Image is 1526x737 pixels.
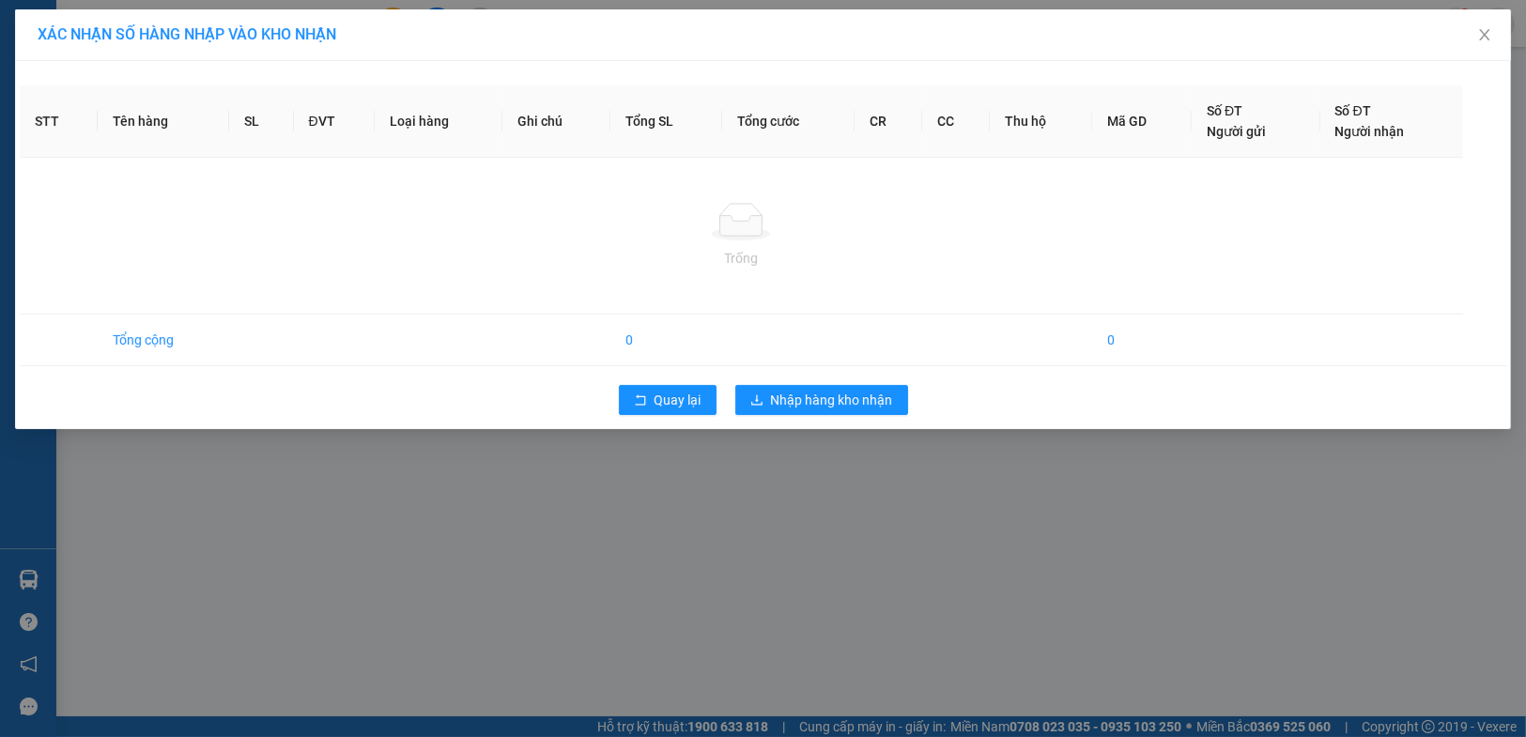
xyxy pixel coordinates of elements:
[98,85,228,158] th: Tên hàng
[750,393,763,408] span: download
[610,315,722,366] td: 0
[990,85,1092,158] th: Thu hộ
[1207,124,1266,139] span: Người gửi
[1458,9,1511,62] button: Close
[229,85,294,158] th: SL
[1335,103,1371,118] span: Số ĐT
[23,23,117,117] img: logo.jpg
[1335,124,1405,139] span: Người nhận
[294,85,375,158] th: ĐVT
[20,85,98,158] th: STT
[619,385,717,415] button: rollbackQuay lại
[98,315,228,366] td: Tổng cộng
[922,85,990,158] th: CC
[38,25,336,43] span: XÁC NHẬN SỐ HÀNG NHẬP VÀO KHO NHẬN
[1207,103,1242,118] span: Số ĐT
[722,85,855,158] th: Tổng cước
[771,390,893,410] span: Nhập hàng kho nhận
[176,69,785,93] li: Hotline: 1900 8153
[176,46,785,69] li: [STREET_ADDRESS][PERSON_NAME]. [GEOGRAPHIC_DATA], Tỉnh [GEOGRAPHIC_DATA]
[610,85,722,158] th: Tổng SL
[1092,315,1192,366] td: 0
[655,390,701,410] span: Quay lại
[502,85,610,158] th: Ghi chú
[634,393,647,408] span: rollback
[1092,85,1192,158] th: Mã GD
[855,85,922,158] th: CR
[35,248,1448,269] div: Trống
[23,136,257,167] b: GỬI : PV Trảng Bàng
[735,385,908,415] button: downloadNhập hàng kho nhận
[375,85,502,158] th: Loại hàng
[1477,27,1492,42] span: close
